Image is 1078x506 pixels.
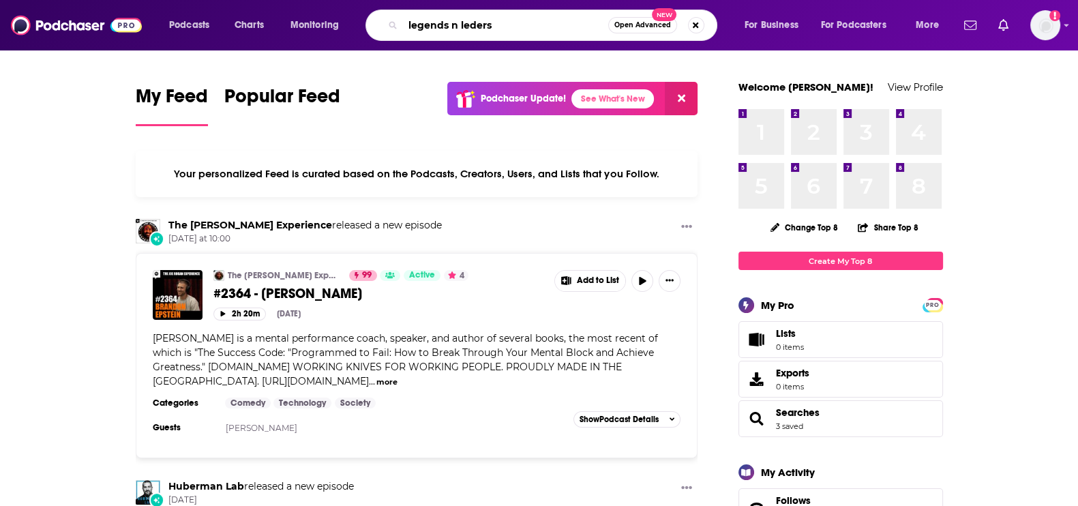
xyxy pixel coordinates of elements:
span: Exports [743,370,770,389]
a: Lists [738,321,943,358]
span: For Podcasters [821,16,886,35]
div: My Activity [761,466,815,479]
img: User Profile [1030,10,1060,40]
button: open menu [735,14,815,36]
span: [DATE] at 10:00 [168,233,442,245]
a: See What's New [571,89,654,108]
button: Share Top 8 [857,214,918,241]
a: Technology [273,398,331,408]
button: Show More Button [676,219,698,236]
button: more [376,376,398,388]
span: Exports [776,367,809,379]
div: Search podcasts, credits, & more... [378,10,730,41]
img: The Joe Rogan Experience [136,219,160,243]
a: Welcome [PERSON_NAME]! [738,80,873,93]
a: Huberman Lab [168,480,244,492]
a: Show notifications dropdown [993,14,1014,37]
a: Popular Feed [224,85,340,126]
a: Searches [776,406,820,419]
span: [PERSON_NAME] is a mental performance coach, speaker, and author of several books, the most recen... [153,332,658,387]
span: Searches [738,400,943,437]
a: Searches [743,409,770,428]
span: [DATE] [168,494,354,506]
span: #2364 - [PERSON_NAME] [213,285,362,302]
a: My Feed [136,85,208,126]
a: Exports [738,361,943,398]
button: Show More Button [676,480,698,497]
span: Monitoring [290,16,339,35]
img: Podchaser - Follow, Share and Rate Podcasts [11,12,142,38]
p: Podchaser Update! [481,93,566,104]
a: 3 saved [776,421,803,431]
button: Open AdvancedNew [608,17,677,33]
a: Show notifications dropdown [959,14,982,37]
h3: Guests [153,422,214,433]
div: New Episode [149,231,164,246]
button: Show More Button [555,271,626,291]
span: ... [369,375,375,387]
div: My Pro [761,299,794,312]
span: 0 items [776,382,809,391]
button: open menu [812,14,906,36]
span: More [916,16,939,35]
span: Logged in as nicole.koremenos [1030,10,1060,40]
img: #2364 - Brandon Epstein [153,270,203,320]
span: For Business [745,16,798,35]
a: Create My Top 8 [738,252,943,270]
button: open menu [160,14,227,36]
h3: released a new episode [168,480,354,493]
a: Society [335,398,376,408]
a: #2364 - [PERSON_NAME] [213,285,545,302]
a: 99 [349,270,377,281]
h3: released a new episode [168,219,442,232]
a: Comedy [225,398,271,408]
span: Lists [776,327,796,340]
button: open menu [906,14,956,36]
span: Lists [776,327,804,340]
button: ShowPodcast Details [573,411,681,428]
span: Popular Feed [224,85,340,116]
input: Search podcasts, credits, & more... [403,14,608,36]
a: Charts [226,14,272,36]
h3: Categories [153,398,214,408]
a: The Joe Rogan Experience [168,219,332,231]
button: Change Top 8 [762,219,847,236]
span: 99 [362,269,372,282]
span: Show Podcast Details [580,415,659,424]
a: [PERSON_NAME] [226,423,297,433]
span: Lists [743,330,770,349]
span: My Feed [136,85,208,116]
button: 4 [444,270,468,281]
span: 0 items [776,342,804,352]
img: Huberman Lab [136,480,160,505]
button: open menu [281,14,357,36]
div: [DATE] [277,309,301,318]
a: The [PERSON_NAME] Experience [228,270,340,281]
span: Active [409,269,435,282]
img: The Joe Rogan Experience [213,270,224,281]
svg: Add a profile image [1049,10,1060,21]
a: PRO [925,299,941,310]
span: Add to List [577,276,619,286]
div: Your personalized Feed is curated based on the Podcasts, Creators, Users, and Lists that you Follow. [136,151,698,197]
span: Open Advanced [614,22,671,29]
button: 2h 20m [213,308,266,321]
button: Show More Button [659,270,680,292]
span: Charts [235,16,264,35]
a: View Profile [888,80,943,93]
a: Active [404,270,440,281]
span: New [652,8,676,21]
span: PRO [925,300,941,310]
button: Show profile menu [1030,10,1060,40]
span: Podcasts [169,16,209,35]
